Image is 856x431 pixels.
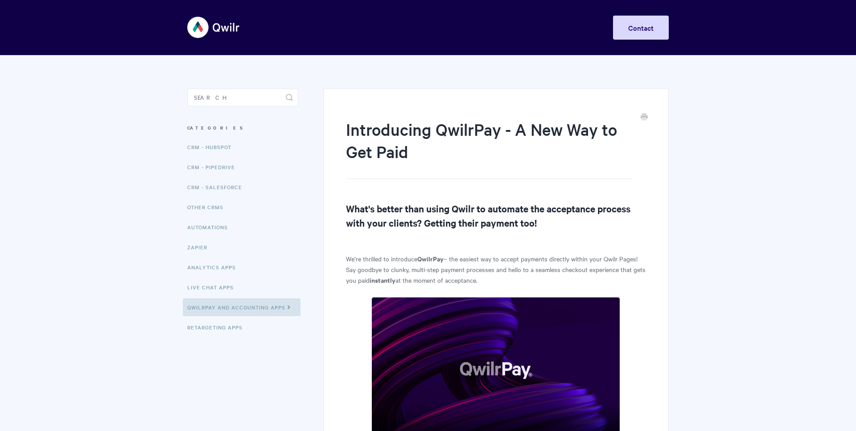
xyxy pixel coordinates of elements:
[370,275,395,285] strong: instantly
[187,120,298,136] h3: Categories
[187,198,230,216] a: Other CRMs
[187,138,238,156] a: CRM - HubSpot
[346,118,633,179] h1: Introducing QwilrPay - A New Way to Get Paid
[417,254,444,263] strong: QwilrPay
[187,258,243,276] a: Analytics Apps
[187,218,235,236] a: Automations
[187,318,249,336] a: Retargeting Apps
[346,201,646,230] h2: What's better than using Qwilr to automate the acceptance process with your clients? Getting thei...
[187,178,249,196] a: CRM - Salesforce
[187,89,298,106] input: Search
[183,298,300,316] a: QwilrPay and Accounting Apps
[187,158,242,176] a: CRM - Pipedrive
[346,253,646,285] p: We’re thrilled to introduce – the easiest way to accept payments directly within your Qwilr Pages...
[613,16,669,40] a: Contact
[187,238,214,256] a: Zapier
[187,11,240,44] img: Qwilr Help Center
[187,278,240,296] a: Live Chat Apps
[641,113,648,122] a: Print this Article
